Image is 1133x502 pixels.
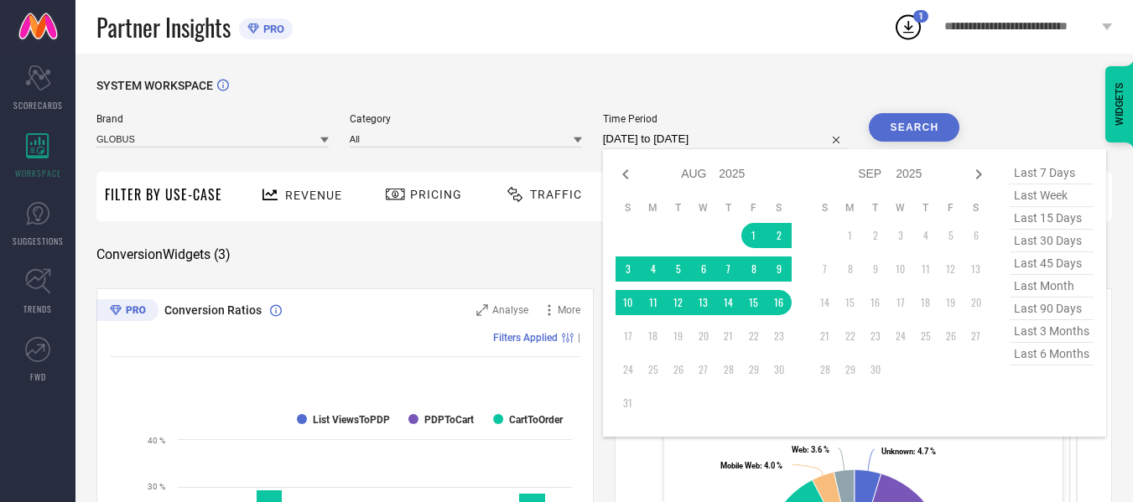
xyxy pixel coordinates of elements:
td: Thu Aug 07 2025 [716,256,741,282]
span: last 7 days [1010,162,1094,184]
td: Tue Sep 23 2025 [863,323,888,349]
text: PDPToCart [424,414,474,426]
span: Analyse [492,304,528,316]
span: Filter By Use-Case [105,184,222,204]
tspan: Web [792,445,807,454]
td: Tue Aug 05 2025 [666,256,691,282]
td: Mon Aug 04 2025 [641,256,666,282]
span: Revenue [285,189,342,202]
td: Fri Sep 05 2025 [938,223,964,248]
text: 40 % [148,436,165,445]
td: Sat Aug 02 2025 [767,223,792,248]
td: Sun Sep 07 2025 [813,256,838,282]
td: Sat Aug 30 2025 [767,357,792,382]
td: Sun Sep 21 2025 [813,323,838,349]
text: CartToOrder [509,414,564,426]
th: Friday [938,201,964,215]
td: Wed Sep 10 2025 [888,256,913,282]
td: Sun Sep 14 2025 [813,290,838,315]
td: Tue Aug 26 2025 [666,357,691,382]
td: Wed Aug 20 2025 [691,323,716,349]
th: Tuesday [863,201,888,215]
td: Wed Aug 06 2025 [691,256,716,282]
td: Mon Sep 29 2025 [838,357,863,382]
th: Monday [838,201,863,215]
span: Partner Insights [96,10,231,44]
span: 1 [918,11,923,22]
td: Mon Aug 18 2025 [641,323,666,349]
th: Saturday [964,201,989,215]
div: Open download list [893,12,923,42]
td: Wed Sep 17 2025 [888,290,913,315]
td: Tue Aug 19 2025 [666,323,691,349]
span: Time Period [603,113,849,125]
span: SYSTEM WORKSPACE [96,79,213,92]
span: PRO [259,23,284,35]
td: Thu Sep 11 2025 [913,256,938,282]
svg: Zoom [476,304,488,316]
th: Sunday [616,201,641,215]
td: Thu Aug 21 2025 [716,323,741,349]
td: Sun Aug 17 2025 [616,323,641,349]
td: Wed Sep 24 2025 [888,323,913,349]
div: Next month [969,164,989,184]
span: last 30 days [1010,230,1094,252]
td: Sun Aug 31 2025 [616,391,641,416]
td: Fri Aug 01 2025 [741,223,767,248]
span: last month [1010,275,1094,298]
td: Mon Sep 08 2025 [838,256,863,282]
span: WORKSPACE [15,167,61,179]
td: Fri Aug 29 2025 [741,357,767,382]
span: SUGGESTIONS [13,235,64,247]
span: Category [350,113,582,125]
tspan: Unknown [881,447,913,456]
input: Select time period [603,129,849,149]
td: Sat Sep 20 2025 [964,290,989,315]
td: Wed Aug 27 2025 [691,357,716,382]
span: Pricing [410,188,462,201]
th: Sunday [813,201,838,215]
th: Friday [741,201,767,215]
td: Thu Aug 14 2025 [716,290,741,315]
td: Sat Sep 13 2025 [964,256,989,282]
span: SCORECARDS [13,99,63,111]
span: Brand [96,113,329,125]
span: Traffic [530,188,582,201]
th: Saturday [767,201,792,215]
td: Thu Sep 04 2025 [913,223,938,248]
span: Filters Applied [493,332,558,344]
td: Sat Aug 16 2025 [767,290,792,315]
button: Search [869,113,959,142]
td: Fri Aug 15 2025 [741,290,767,315]
td: Sun Aug 24 2025 [616,357,641,382]
td: Mon Sep 22 2025 [838,323,863,349]
td: Wed Sep 03 2025 [888,223,913,248]
div: Previous month [616,164,636,184]
span: last 15 days [1010,207,1094,230]
th: Thursday [913,201,938,215]
th: Wednesday [888,201,913,215]
td: Sat Aug 09 2025 [767,256,792,282]
td: Thu Sep 18 2025 [913,290,938,315]
td: Mon Sep 01 2025 [838,223,863,248]
th: Wednesday [691,201,716,215]
span: Conversion Widgets ( 3 ) [96,246,231,263]
td: Fri Sep 19 2025 [938,290,964,315]
span: FWD [30,370,46,383]
td: Fri Aug 08 2025 [741,256,767,282]
span: | [578,332,580,344]
text: : 4.7 % [881,447,936,456]
span: last 6 months [1010,343,1094,365]
td: Sat Sep 06 2025 [964,223,989,248]
td: Tue Sep 16 2025 [863,290,888,315]
td: Thu Aug 28 2025 [716,357,741,382]
td: Sun Aug 03 2025 [616,256,641,282]
td: Fri Sep 26 2025 [938,323,964,349]
td: Tue Aug 12 2025 [666,290,691,315]
td: Tue Sep 30 2025 [863,357,888,382]
td: Mon Sep 15 2025 [838,290,863,315]
td: Sat Sep 27 2025 [964,323,989,349]
text: : 4.0 % [720,461,782,470]
span: last 3 months [1010,320,1094,343]
span: last 90 days [1010,298,1094,320]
